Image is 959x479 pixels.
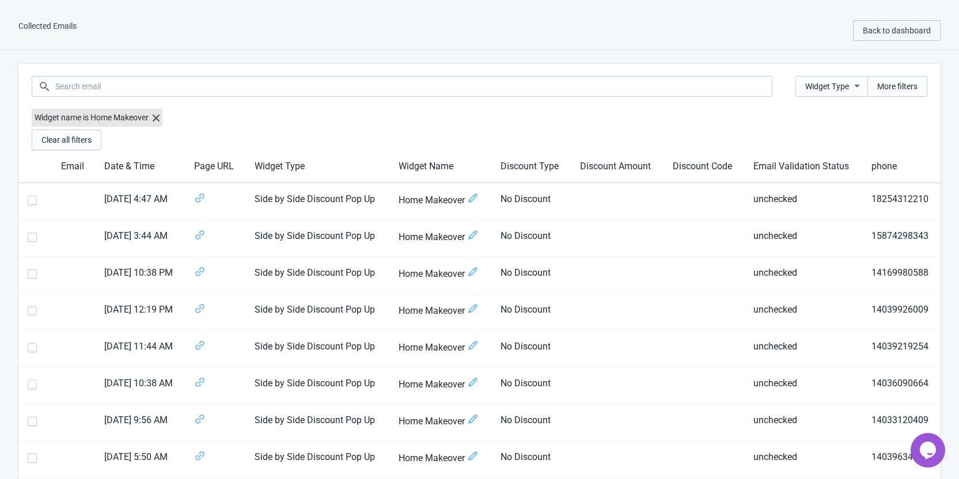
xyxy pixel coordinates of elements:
[744,404,862,441] td: unchecked
[389,150,491,183] th: Widget Name
[744,330,862,367] td: unchecked
[805,82,849,91] span: Widget Type
[911,433,947,467] iframe: chat widget
[399,303,482,318] span: Home Makeover
[853,20,941,41] button: Back to dashboard
[862,220,941,257] td: 15874298343
[32,109,162,127] label: Widget name is Home Makeover
[862,150,941,183] th: phone
[399,377,482,392] span: Home Makeover
[399,413,482,429] span: Home Makeover
[245,150,389,183] th: Widget Type
[95,257,185,294] td: [DATE] 10:38 PM
[245,404,389,441] td: Side by Side Discount Pop Up
[95,294,185,330] td: [DATE] 12:19 PM
[491,150,571,183] th: Discount Type
[245,367,389,404] td: Side by Side Discount Pop Up
[55,76,772,97] input: Search email
[795,76,868,97] button: Widget Type
[491,183,571,220] td: No Discount
[744,257,862,294] td: unchecked
[52,150,95,183] th: Email
[245,220,389,257] td: Side by Side Discount Pop Up
[862,404,941,441] td: 14033120409
[491,257,571,294] td: No Discount
[41,135,92,145] span: Clear all filters
[399,450,482,466] span: Home Makeover
[863,26,931,35] span: Back to dashboard
[245,330,389,367] td: Side by Side Discount Pop Up
[744,367,862,404] td: unchecked
[744,294,862,330] td: unchecked
[95,367,185,404] td: [DATE] 10:38 AM
[95,220,185,257] td: [DATE] 3:44 AM
[571,150,664,183] th: Discount Amount
[744,220,862,257] td: unchecked
[32,130,101,150] button: Clear all filters
[95,183,185,220] td: [DATE] 4:47 AM
[491,367,571,404] td: No Discount
[491,220,571,257] td: No Discount
[491,294,571,330] td: No Discount
[491,404,571,441] td: No Discount
[245,257,389,294] td: Side by Side Discount Pop Up
[862,441,941,478] td: 14039634004
[245,183,389,220] td: Side by Side Discount Pop Up
[744,150,862,183] th: Email Validation Status
[862,367,941,404] td: 14036090664
[862,257,941,294] td: 14169980588
[744,441,862,478] td: unchecked
[399,229,482,245] span: Home Makeover
[867,76,927,97] button: More filters
[862,330,941,367] td: 14039219254
[877,82,918,91] span: More filters
[862,183,941,220] td: 18254312210
[399,192,482,208] span: Home Makeover
[664,150,744,183] th: Discount Code
[744,183,862,220] td: unchecked
[399,266,482,282] span: Home Makeover
[185,150,245,183] th: Page URL
[95,330,185,367] td: [DATE] 11:44 AM
[862,294,941,330] td: 14039926009
[95,404,185,441] td: [DATE] 9:56 AM
[491,441,571,478] td: No Discount
[245,441,389,478] td: Side by Side Discount Pop Up
[399,340,482,355] span: Home Makeover
[95,441,185,478] td: [DATE] 5:50 AM
[491,330,571,367] td: No Discount
[245,294,389,330] td: Side by Side Discount Pop Up
[95,150,185,183] th: Date & Time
